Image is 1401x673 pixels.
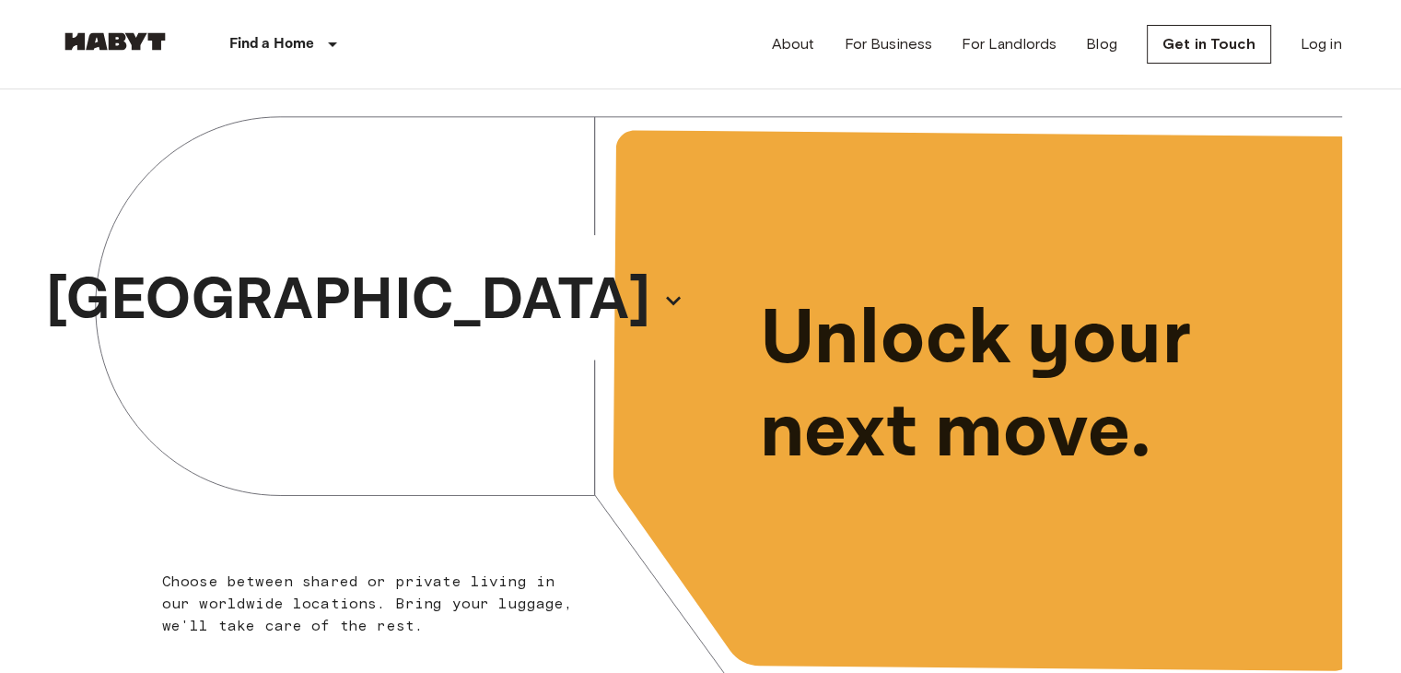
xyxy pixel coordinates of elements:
[1086,33,1117,55] a: Blog
[760,293,1313,479] p: Unlock your next move.
[39,251,691,350] button: [GEOGRAPHIC_DATA]
[1147,25,1271,64] a: Get in Touch
[46,256,650,345] p: [GEOGRAPHIC_DATA]
[1301,33,1342,55] a: Log in
[162,571,585,637] p: Choose between shared or private living in our worldwide locations. Bring your luggage, we'll tak...
[772,33,815,55] a: About
[844,33,932,55] a: For Business
[962,33,1057,55] a: For Landlords
[229,33,315,55] p: Find a Home
[60,32,170,51] img: Habyt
